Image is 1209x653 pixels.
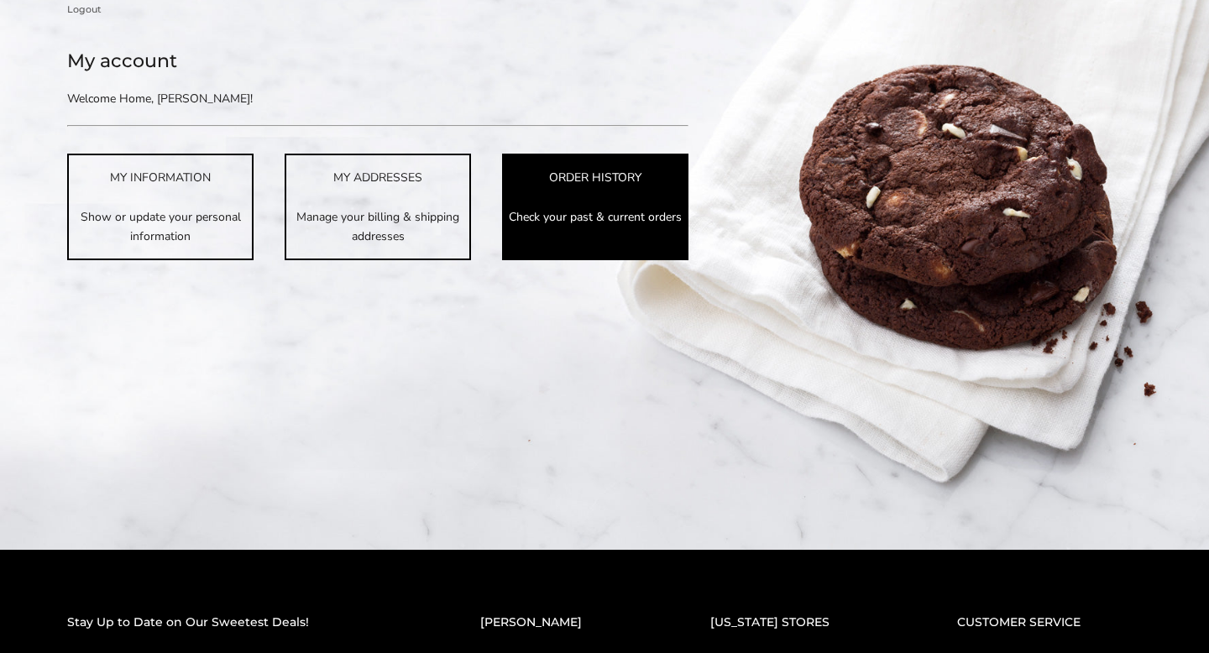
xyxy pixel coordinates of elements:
p: Manage your billing & shipping addresses [286,207,469,246]
a: MY INFORMATION Show or update your personal information [67,154,254,259]
h2: [PERSON_NAME] [480,613,643,632]
h2: Stay Up to Date on Our Sweetest Deals! [67,613,413,632]
a: Logout [67,2,102,17]
h2: CUSTOMER SERVICE [957,613,1142,632]
div: MY ADDRESSES [286,168,469,187]
a: MY ADDRESSES Manage your billing & shipping addresses [285,154,471,259]
p: Welcome Home, [PERSON_NAME]! [67,89,512,108]
a: ORDER HISTORY Check your past & current orders [502,154,688,259]
p: Check your past & current orders [504,207,687,227]
div: MY INFORMATION [69,168,252,187]
h1: My account [67,46,688,76]
div: ORDER HISTORY [504,168,687,187]
p: Show or update your personal information [69,207,252,246]
h2: [US_STATE] STORES [710,613,891,632]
